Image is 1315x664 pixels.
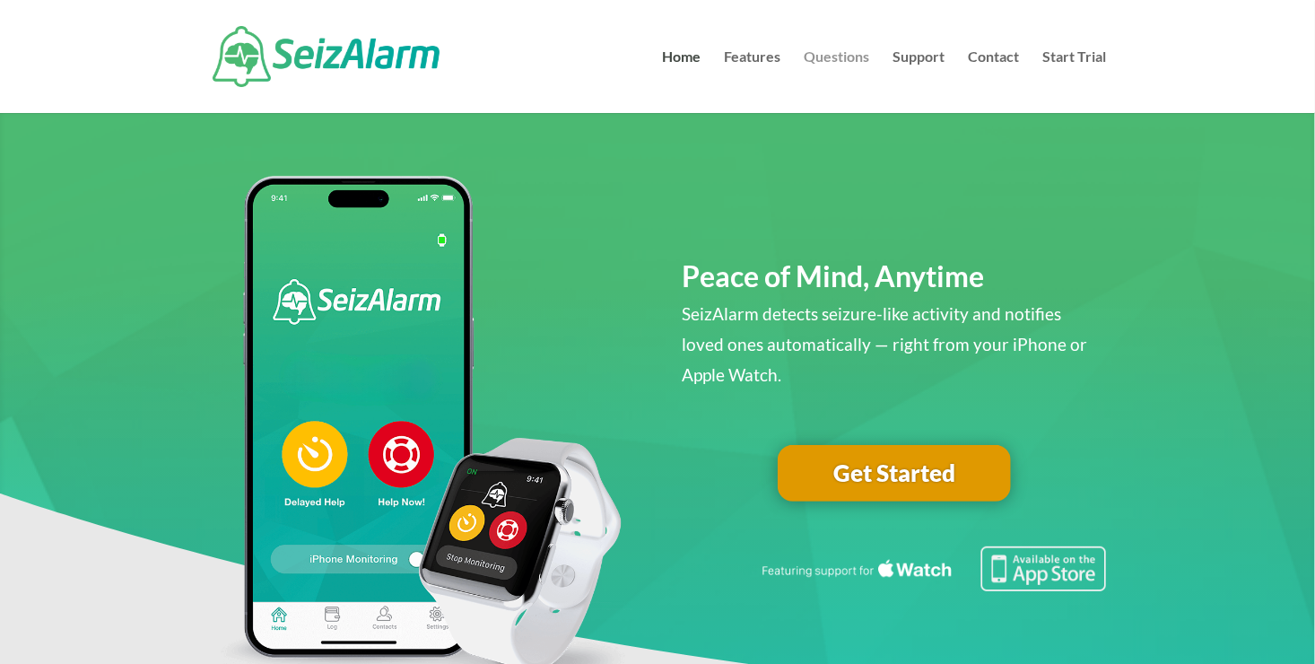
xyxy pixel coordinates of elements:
[759,546,1107,591] img: Seizure detection available in the Apple App Store.
[663,50,701,113] a: Home
[778,445,1011,502] a: Get Started
[683,258,985,293] span: Peace of Mind, Anytime
[805,50,870,113] a: Questions
[1043,50,1107,113] a: Start Trial
[969,50,1020,113] a: Contact
[683,303,1088,385] span: SeizAlarm detects seizure-like activity and notifies loved ones automatically — right from your i...
[725,50,781,113] a: Features
[213,26,440,87] img: SeizAlarm
[893,50,945,113] a: Support
[759,574,1107,595] a: Featuring seizure detection support for the Apple Watch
